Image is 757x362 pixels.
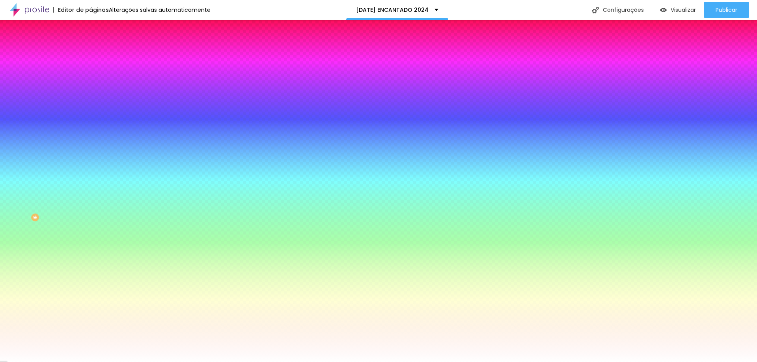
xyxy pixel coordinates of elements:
[356,6,429,14] font: [DATE] ENCANTADO 2024
[704,2,749,18] button: Publicar
[109,6,211,14] font: Alterações salvas automaticamente
[671,6,696,14] font: Visualizar
[58,6,109,14] font: Editor de páginas
[652,2,704,18] button: Visualizar
[603,6,644,14] font: Configurações
[660,7,667,13] img: view-1.svg
[716,6,737,14] font: Publicar
[592,7,599,13] img: Ícone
